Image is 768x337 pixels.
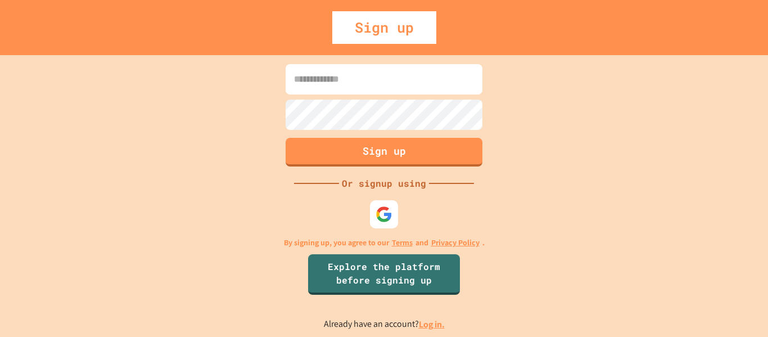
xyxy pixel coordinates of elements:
div: Sign up [332,11,436,44]
img: google-icon.svg [376,206,392,223]
a: Explore the platform before signing up [308,254,460,294]
a: Privacy Policy [431,237,480,249]
div: Or signup using [339,177,429,190]
button: Sign up [286,138,482,167]
p: By signing up, you agree to our and . [284,237,485,249]
a: Log in. [419,318,445,330]
a: Terms [392,237,413,249]
p: Already have an account? [324,317,445,331]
